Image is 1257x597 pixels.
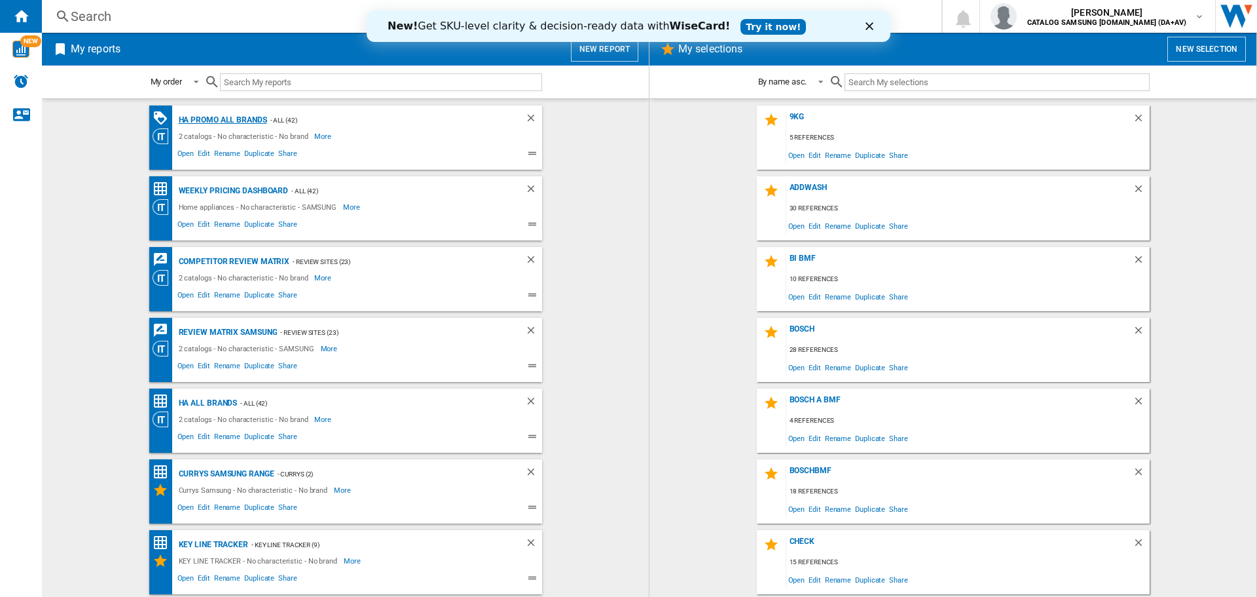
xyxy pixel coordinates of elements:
span: [PERSON_NAME] [1027,6,1186,19]
div: 10 references [786,271,1150,288]
span: Open [786,358,807,376]
span: Share [887,571,910,588]
span: Duplicate [853,429,887,447]
div: Price Matrix [153,535,175,551]
div: Category View [153,412,175,427]
div: Delete [1133,537,1150,554]
span: Open [175,289,196,305]
span: Edit [807,571,823,588]
div: 2 catalogs - No characteristic - No brand [175,412,315,427]
span: Rename [212,360,242,376]
div: Delete [525,254,542,270]
span: NEW [20,35,41,47]
div: 30 references [786,201,1150,217]
span: Duplicate [853,146,887,164]
span: Rename [212,289,242,305]
span: Open [175,572,196,588]
span: Open [175,431,196,446]
h2: My selections [676,37,745,62]
span: Open [175,147,196,163]
span: Edit [807,358,823,376]
button: New selection [1167,37,1246,62]
div: 9kg [786,112,1133,130]
span: Rename [823,146,853,164]
div: check [786,537,1133,554]
div: Delete [525,183,542,199]
div: - Key Line Tracker (9) [248,537,499,553]
div: BoschBMF [786,466,1133,484]
h2: My reports [68,37,123,62]
span: Rename [823,288,853,305]
div: Price Matrix [153,181,175,197]
span: Duplicate [853,358,887,376]
span: Duplicate [242,218,276,234]
span: Rename [212,218,242,234]
span: Share [276,501,299,517]
span: Duplicate [853,500,887,518]
div: Category View [153,128,175,144]
div: My Selections [153,553,175,569]
iframe: Intercom live chat banner [367,10,890,42]
div: Competitor Review Matrix [175,254,290,270]
div: Delete [525,537,542,553]
div: Delete [1133,254,1150,271]
span: Open [786,429,807,447]
div: Weekly Pricing Dashboard [175,183,289,199]
div: By name asc. [758,77,807,87]
div: Home appliances - No characteristic - SAMSUNG [175,199,344,215]
img: alerts-logo.svg [13,73,29,89]
span: Duplicate [853,217,887,235]
div: - Review sites (23) [277,324,498,341]
div: Review matrix Samsung [175,324,278,341]
button: New report [571,37,638,62]
span: Rename [212,501,242,517]
div: 2 catalogs - No characteristic - No brand [175,270,315,286]
span: Open [786,571,807,588]
div: Delete [525,466,542,482]
span: Edit [196,501,212,517]
div: - ALL (42) [267,112,499,128]
span: Rename [823,217,853,235]
div: - ALL (42) [237,395,498,412]
span: Duplicate [242,431,276,446]
div: Search [71,7,907,26]
span: Duplicate [853,288,887,305]
span: Duplicate [242,572,276,588]
div: My Selections [153,482,175,498]
span: Duplicate [242,147,276,163]
div: AddWash [786,183,1133,201]
span: Duplicate [242,289,276,305]
span: Rename [212,572,242,588]
span: Share [887,429,910,447]
span: Edit [196,218,212,234]
span: More [344,553,363,569]
div: - ALL (42) [288,183,498,199]
span: Edit [807,288,823,305]
div: Category View [153,341,175,356]
div: Delete [1133,324,1150,342]
div: Price Matrix [153,464,175,480]
input: Search My selections [845,73,1149,91]
span: Edit [807,146,823,164]
div: Bosch A BMF [786,395,1133,413]
span: Rename [212,431,242,446]
span: Rename [823,358,853,376]
div: Currys Samsung - No characteristic - No brand [175,482,335,498]
span: More [334,482,353,498]
div: Category View [153,199,175,215]
div: Delete [1133,395,1150,413]
span: Share [276,360,299,376]
div: Price Matrix [153,393,175,410]
span: Open [786,288,807,305]
div: 28 references [786,342,1150,358]
div: Close [499,12,512,20]
div: REVIEWS Matrix [153,322,175,339]
span: Share [276,289,299,305]
span: Duplicate [242,360,276,376]
div: HA all Brands [175,395,238,412]
span: Edit [807,429,823,447]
